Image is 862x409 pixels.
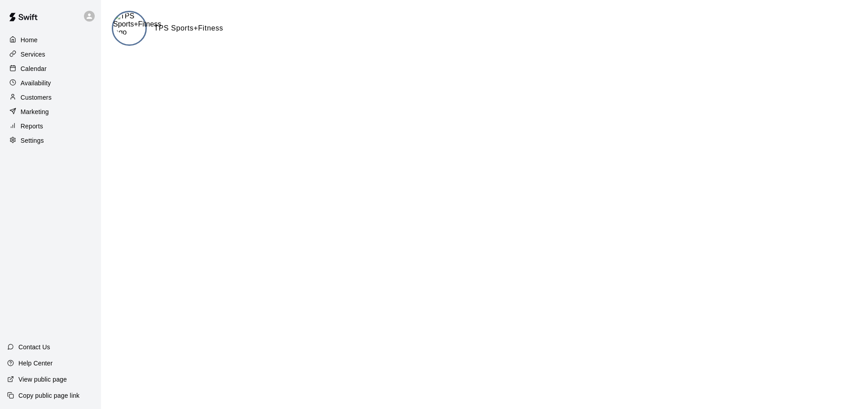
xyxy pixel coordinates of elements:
[18,343,50,352] p: Contact Us
[7,119,94,133] a: Reports
[7,62,94,75] a: Calendar
[7,134,94,147] a: Settings
[21,64,47,73] p: Calendar
[21,136,44,145] p: Settings
[113,12,161,36] img: TPS Sports+Fitness logo
[21,50,45,59] p: Services
[21,79,51,88] p: Availability
[21,107,49,116] p: Marketing
[18,375,67,384] p: View public page
[7,48,94,61] a: Services
[7,91,94,104] a: Customers
[18,391,79,400] p: Copy public page link
[21,35,38,44] p: Home
[21,93,52,102] p: Customers
[154,22,223,34] h6: TPS Sports+Fitness
[18,359,53,368] p: Help Center
[7,105,94,119] a: Marketing
[21,122,43,131] p: Reports
[7,76,94,90] a: Availability
[7,33,94,47] a: Home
